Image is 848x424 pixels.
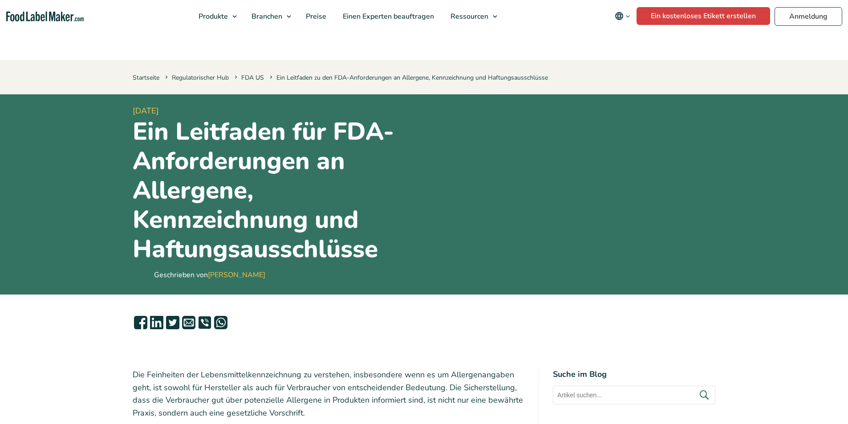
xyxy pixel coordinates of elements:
[133,73,159,82] a: Startseite
[133,266,150,284] img: Maria Abi Hanna - Lebensmittel-Etikettenmacherin
[133,105,421,117] span: [DATE]
[637,7,770,25] a: Ein kostenloses Etikett erstellen
[208,270,265,280] a: [PERSON_NAME]
[154,270,265,280] div: Geschrieben von
[553,386,715,404] input: Artikel suchen...
[448,12,489,21] span: Ressourcen
[553,368,715,380] h4: Suche im Blog
[609,7,637,25] button: Change language
[133,368,524,420] p: Die Feinheiten der Lebensmittelkennzeichnung zu verstehen, insbesondere wenn es um Allergenangabe...
[268,73,548,82] span: Ein Leitfaden zu den FDA-Anforderungen an Allergene, Kennzeichnung und Haftungsausschlüsse
[133,117,421,264] h1: Ein Leitfaden für FDA-Anforderungen an Allergene, Kennzeichnung und Haftungsausschlüsse
[6,12,84,22] a: Food Label Maker homepage
[172,73,229,82] a: Regulatorischer Hub
[775,7,842,26] a: Anmeldung
[196,12,229,21] span: Produkte
[340,12,435,21] span: Einen Experten beauftragen
[249,12,283,21] span: Branchen
[241,73,264,82] a: FDA US
[303,12,327,21] span: Preise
